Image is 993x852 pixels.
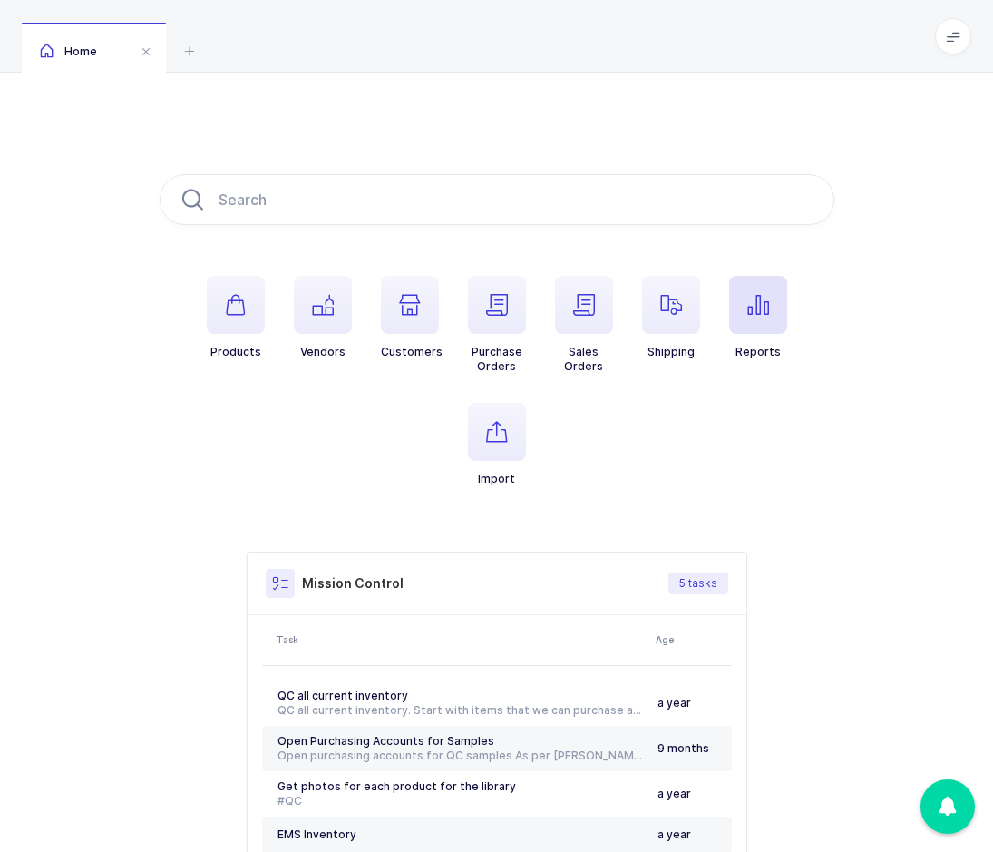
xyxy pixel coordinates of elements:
div: #QC [277,794,643,808]
span: a year [657,787,691,800]
button: Customers [381,276,443,359]
button: Reports [729,276,787,359]
span: 9 months [657,741,709,755]
button: PurchaseOrders [468,276,526,374]
input: Search [160,174,834,225]
button: Products [207,276,265,359]
button: Import [468,403,526,486]
button: Shipping [642,276,700,359]
div: Open purchasing accounts for QC samples As per [PERSON_NAME], we had an account with [PERSON_NAME... [277,749,643,763]
span: Home [40,44,97,58]
span: QC all current inventory [277,689,408,702]
div: Age [656,632,726,647]
span: Get photos for each product for the library [277,779,516,793]
span: 5 tasks [679,576,717,591]
span: a year [657,696,691,710]
div: Task [277,632,645,647]
button: Vendors [294,276,352,359]
h3: Mission Control [302,574,404,592]
span: a year [657,828,691,841]
div: QC all current inventory. Start with items that we can purchase a sample from Schein. #[GEOGRAPHI... [277,703,643,718]
button: SalesOrders [555,276,613,374]
span: EMS Inventory [277,828,356,841]
span: Open Purchasing Accounts for Samples [277,734,494,748]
